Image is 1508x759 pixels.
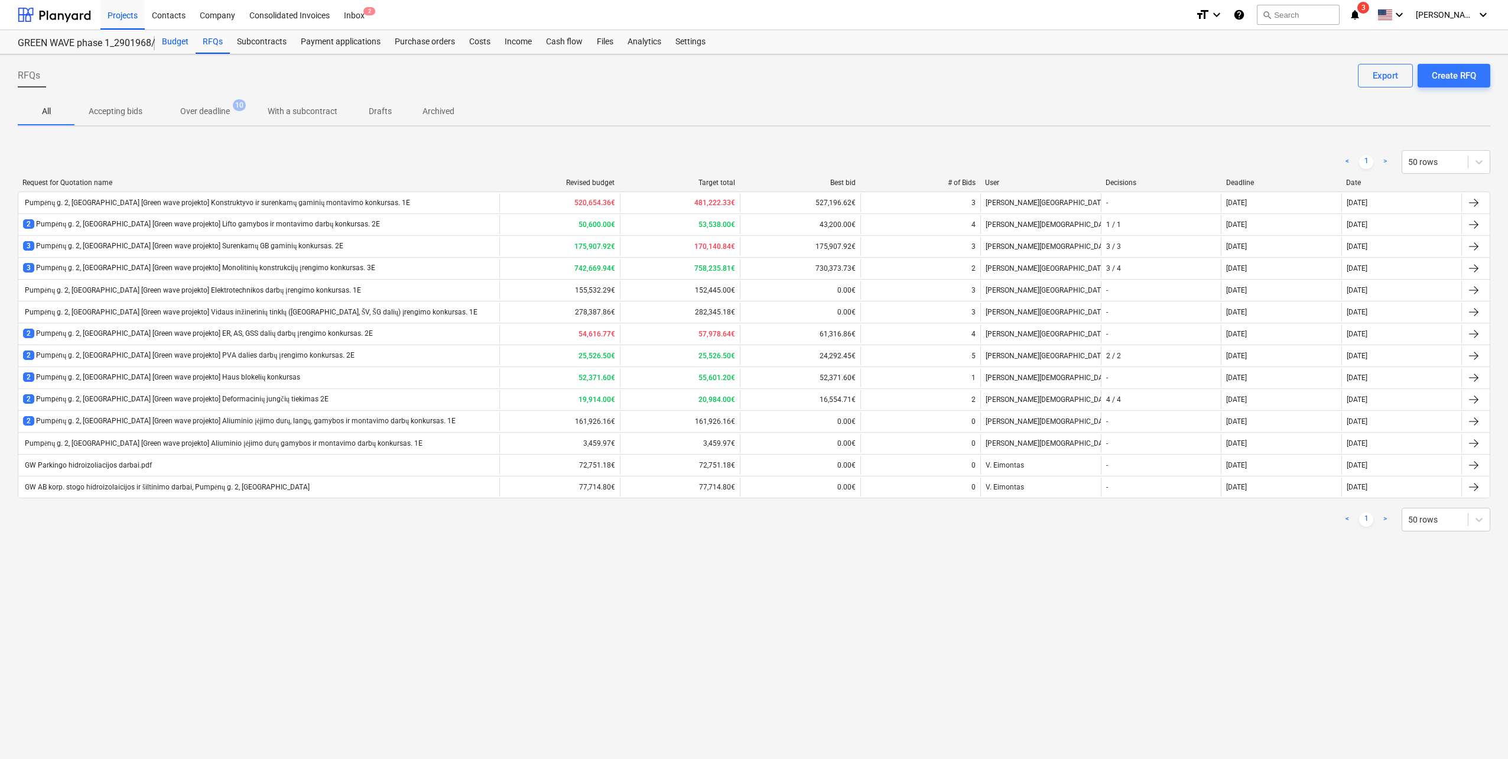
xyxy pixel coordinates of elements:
div: Pumpėnų g. 2, [GEOGRAPHIC_DATA] [Green wave projekto] PVA dalies darbų įrengimo konkursas. 2E [23,351,355,361]
a: Page 1 is your current page [1359,513,1373,527]
div: 3 [971,242,976,251]
div: GW AB korp. stogo hidroizolaicijos ir šiltinimo darbai, Pumpėnų g. 2, [GEOGRAPHIC_DATA] [23,483,310,492]
div: 155,532.29€ [499,281,620,300]
div: 278,387.86€ [499,303,620,322]
span: 2 [23,372,34,382]
div: Payment applications [294,30,388,54]
div: Pumpėnų g. 2, [GEOGRAPHIC_DATA] [Green wave projekto] Deformacinių jungčių tiekimas 2E [23,394,329,404]
div: [DATE] [1347,308,1367,316]
b: 520,654.36€ [574,199,615,207]
div: Revised budget [504,179,615,187]
div: Date [1346,179,1457,187]
div: Create RFQ [1432,68,1476,83]
div: 0 [971,439,976,447]
div: [DATE] [1347,286,1367,294]
div: Request for Quotation name [22,179,495,187]
a: Settings [668,30,713,54]
div: 0 [971,483,976,491]
a: Next page [1378,513,1392,527]
div: V. Eimontas [980,456,1101,475]
b: 742,669.94€ [574,264,615,273]
div: - [1106,330,1108,338]
b: 53,538.00€ [698,220,735,229]
div: Deadline [1226,179,1337,187]
div: [DATE] [1226,417,1247,426]
div: 0 [971,461,976,469]
div: [DATE] [1347,352,1367,360]
button: Export [1358,64,1413,87]
div: - [1106,417,1108,426]
div: [DATE] [1226,352,1247,360]
div: 161,926.16€ [499,412,620,431]
i: keyboard_arrow_down [1392,8,1406,22]
div: Best bid [745,179,856,187]
div: 4 [971,220,976,229]
div: [PERSON_NAME][GEOGRAPHIC_DATA] [980,259,1101,278]
div: 0.00€ [740,456,860,475]
div: - [1106,286,1108,294]
div: 175,907.92€ [740,237,860,256]
div: - [1106,461,1108,469]
div: Pumpėnų g. 2, [GEOGRAPHIC_DATA] [Green wave projekto] Aliuminio įėjimo durų gamybos ir montavimo ... [23,439,422,448]
div: Subcontracts [230,30,294,54]
b: 170,140.84€ [694,242,735,251]
p: Archived [422,105,454,118]
span: 3 [23,263,34,273]
a: Analytics [620,30,668,54]
div: [DATE] [1226,395,1247,404]
div: [DATE] [1347,374,1367,382]
b: 52,371.60€ [578,374,615,382]
div: 4 [971,330,976,338]
div: 72,751.18€ [620,456,740,475]
div: [DATE] [1347,483,1367,491]
div: - [1106,439,1108,447]
div: [DATE] [1226,330,1247,338]
b: 20,984.00€ [698,395,735,404]
div: [PERSON_NAME][GEOGRAPHIC_DATA] [980,325,1101,343]
div: RFQs [196,30,230,54]
p: All [32,105,60,118]
span: 3 [1357,2,1369,14]
div: GW Parkingo hidroizoliacijos darbai.pdf [23,461,152,469]
div: 52,371.60€ [740,368,860,387]
div: 1 [971,374,976,382]
span: 2 [23,351,34,360]
div: 1 / 1 [1106,220,1121,229]
p: Accepting bids [89,105,142,118]
button: Create RFQ [1418,64,1490,87]
div: 5 [971,352,976,360]
i: format_size [1195,8,1210,22]
span: 10 [233,99,246,111]
div: [DATE] [1347,461,1367,469]
span: 3 [23,241,34,251]
div: [PERSON_NAME][GEOGRAPHIC_DATA] [980,303,1101,322]
b: 54,616.77€ [578,330,615,338]
div: Cash flow [539,30,590,54]
div: Pumpėnų g. 2, [GEOGRAPHIC_DATA] [Green wave projekto] Surenkamų GB gaminių konkursas. 2E [23,241,343,251]
span: 2 [23,219,34,229]
div: [DATE] [1347,199,1367,207]
span: search [1262,10,1272,20]
p: Over deadline [180,105,230,118]
div: 3 / 4 [1106,264,1121,273]
div: - [1106,199,1108,207]
div: [PERSON_NAME][GEOGRAPHIC_DATA] [980,346,1101,365]
div: [PERSON_NAME][GEOGRAPHIC_DATA] [980,281,1101,300]
span: 2 [23,416,34,426]
div: 3 [971,199,976,207]
div: 3,459.97€ [620,434,740,453]
a: Costs [462,30,498,54]
div: Pumpėnų g. 2, [GEOGRAPHIC_DATA] [Green wave projekto] Elektrotechnikos darbų įrengimo konkursas. 1E [23,286,361,295]
b: 55,601.20€ [698,374,735,382]
span: 2 [23,329,34,338]
i: notifications [1349,8,1361,22]
div: [DATE] [1347,264,1367,273]
a: Page 1 is your current page [1359,155,1373,169]
div: [DATE] [1347,417,1367,426]
div: Chat Widget [1449,702,1508,759]
div: 0.00€ [740,412,860,431]
div: [DATE] [1226,439,1247,447]
div: 0.00€ [740,434,860,453]
div: [DATE] [1226,220,1247,229]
